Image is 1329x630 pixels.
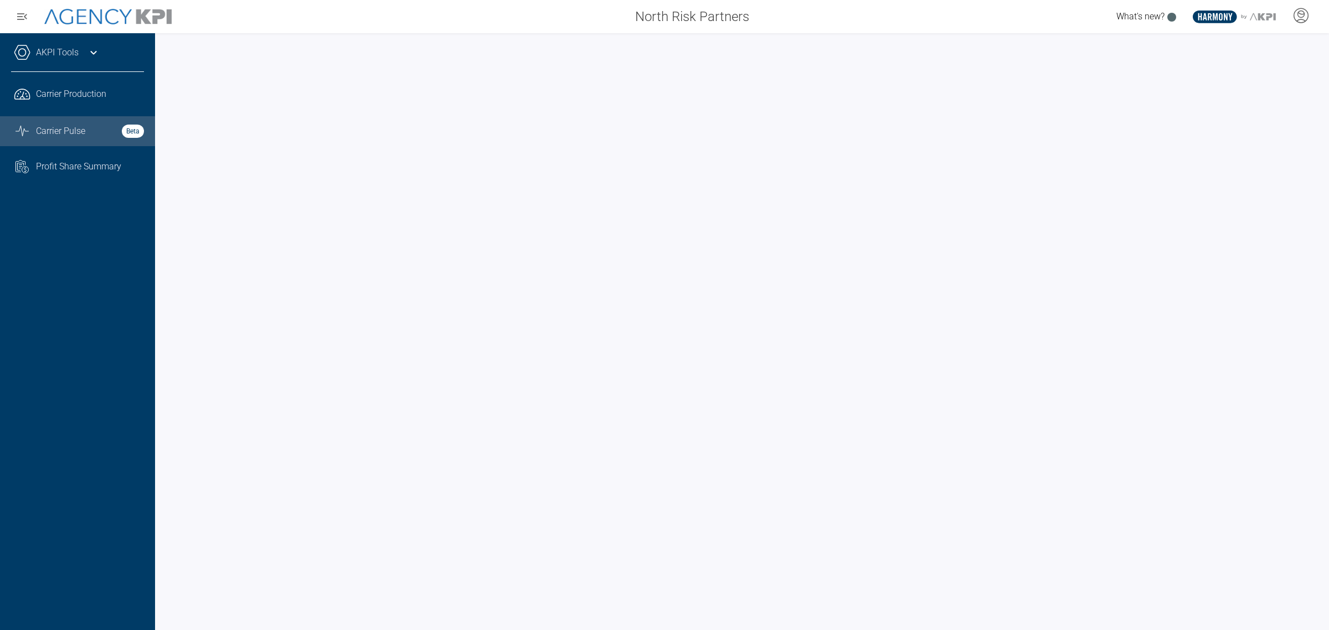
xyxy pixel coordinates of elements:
[36,46,79,59] a: AKPI Tools
[44,9,172,25] img: AgencyKPI
[36,125,85,138] span: Carrier Pulse
[36,160,121,173] span: Profit Share Summary
[1116,11,1165,22] span: What's new?
[122,125,144,138] strong: Beta
[635,7,749,27] span: North Risk Partners
[36,87,106,101] span: Carrier Production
